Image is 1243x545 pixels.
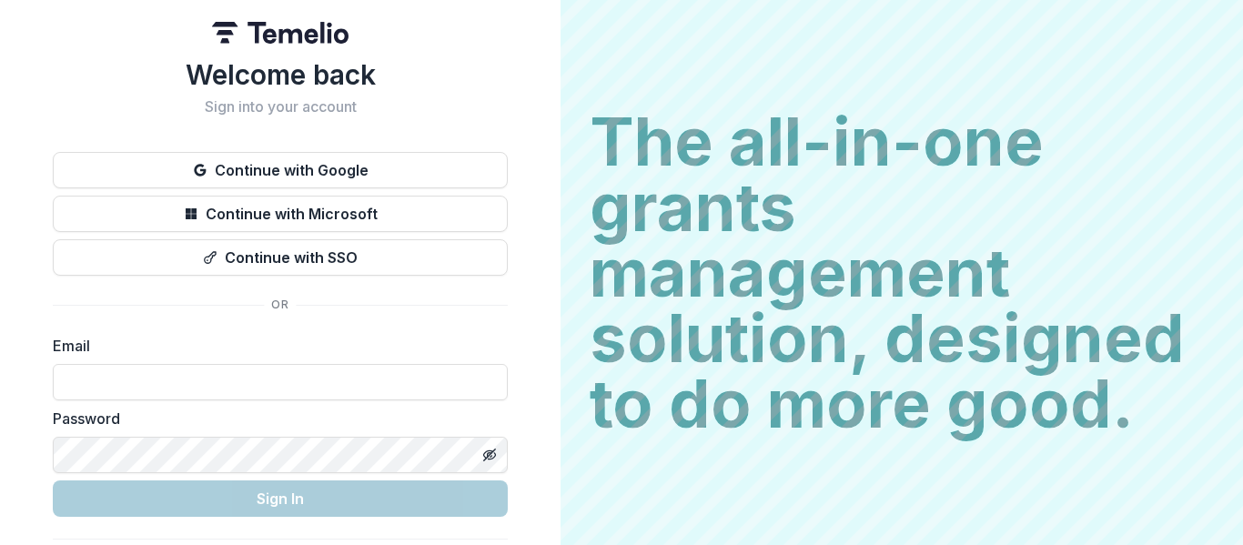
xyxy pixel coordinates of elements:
[53,239,508,276] button: Continue with SSO
[53,58,508,91] h1: Welcome back
[475,440,504,469] button: Toggle password visibility
[53,98,508,116] h2: Sign into your account
[53,196,508,232] button: Continue with Microsoft
[53,152,508,188] button: Continue with Google
[53,408,497,429] label: Password
[53,335,497,357] label: Email
[212,22,349,44] img: Temelio
[53,480,508,517] button: Sign In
